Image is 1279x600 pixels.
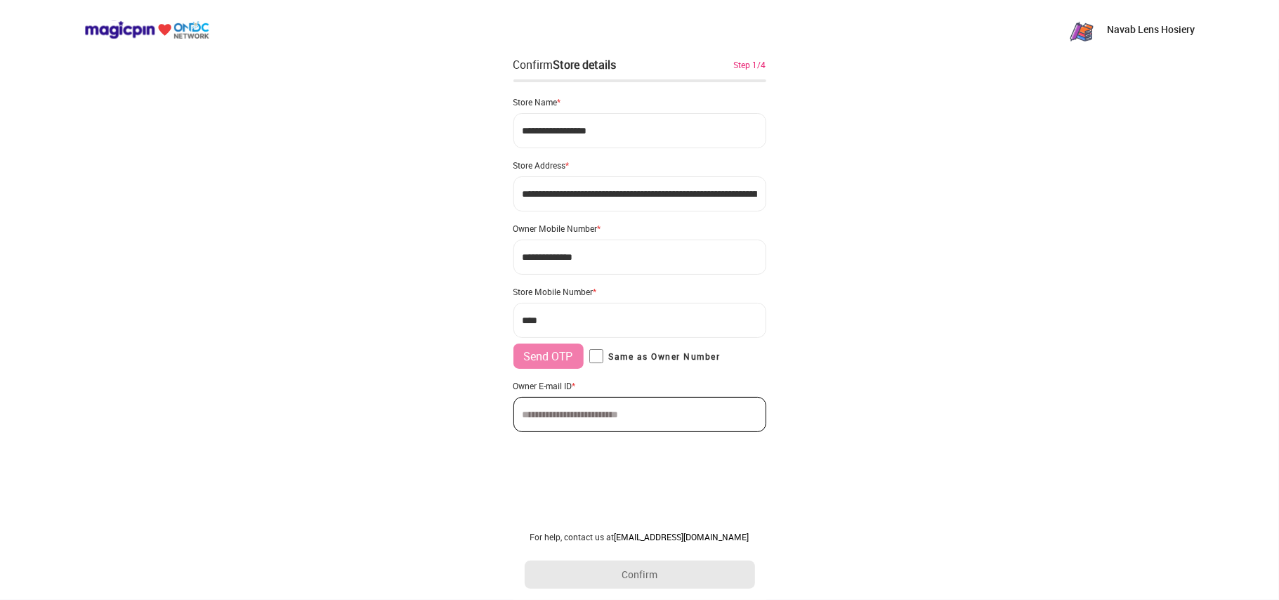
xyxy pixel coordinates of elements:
[553,57,617,72] div: Store details
[513,344,584,369] button: Send OTP
[513,380,766,391] div: Owner E-mail ID
[1107,22,1195,37] p: Navab Lens Hosiery
[513,286,766,297] div: Store Mobile Number
[513,96,766,107] div: Store Name
[513,223,766,234] div: Owner Mobile Number
[1068,15,1096,44] img: zN8eeJ7_1yFC7u6ROh_yaNnuSMByXp4ytvKet0ObAKR-3G77a2RQhNqTzPi8_o_OMQ7Yu_PgX43RpeKyGayj_rdr-Pw
[513,56,617,73] div: Confirm
[589,349,721,363] label: Same as Owner Number
[734,58,766,71] div: Step 1/4
[84,20,209,39] img: ondc-logo-new-small.8a59708e.svg
[513,159,766,171] div: Store Address
[589,349,603,363] input: Same as Owner Number
[525,531,755,542] div: For help, contact us at
[525,561,755,589] button: Confirm
[615,531,749,542] a: [EMAIL_ADDRESS][DOMAIN_NAME]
